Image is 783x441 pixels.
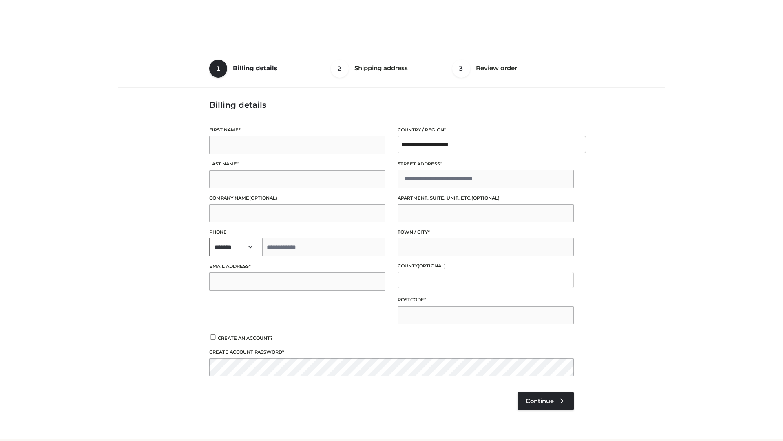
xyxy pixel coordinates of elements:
span: 3 [452,60,470,78]
span: Billing details [233,64,277,72]
input: Create an account? [209,334,217,340]
label: Apartment, suite, unit, etc. [398,194,574,202]
span: (optional) [418,263,446,269]
label: First name [209,126,385,134]
span: 2 [331,60,349,78]
span: Review order [476,64,517,72]
label: Postcode [398,296,574,304]
label: Create account password [209,348,574,356]
h3: Billing details [209,100,574,110]
a: Continue [518,392,574,410]
span: (optional) [249,195,277,201]
label: County [398,262,574,270]
span: 1 [209,60,227,78]
label: Street address [398,160,574,168]
span: (optional) [471,195,500,201]
span: Continue [526,397,554,405]
label: Country / Region [398,126,574,134]
label: Last name [209,160,385,168]
label: Company name [209,194,385,202]
span: Shipping address [354,64,408,72]
label: Email address [209,263,385,270]
label: Town / City [398,228,574,236]
label: Phone [209,228,385,236]
span: Create an account? [218,335,273,341]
